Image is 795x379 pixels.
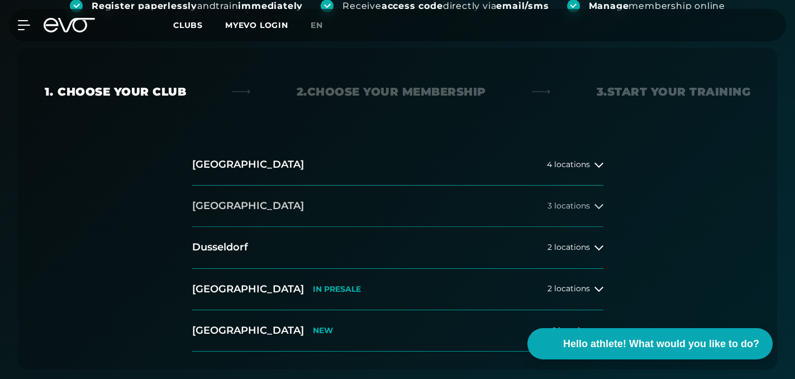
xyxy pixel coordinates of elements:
font: Dusseldorf [192,241,248,253]
font: en [311,20,323,30]
font: location [558,325,590,335]
font: 3. [597,85,607,98]
button: Hello athlete! What would you like to do? [527,328,773,359]
button: [GEOGRAPHIC_DATA]3 locations [192,186,603,227]
font: locations [554,283,590,293]
font: Start your training [607,85,751,98]
button: [GEOGRAPHIC_DATA]4 locations [192,144,603,186]
font: [GEOGRAPHIC_DATA] [192,324,304,337]
a: en [311,19,336,32]
font: 1. [45,85,53,98]
font: 2 [548,242,552,252]
font: 1 [553,325,556,335]
button: [GEOGRAPHIC_DATA]IN PRESALE2 locations [192,269,603,310]
font: Choose your membership [307,85,486,98]
font: Hello athlete! What would you like to do? [563,338,759,349]
font: [GEOGRAPHIC_DATA] [192,158,304,170]
font: NEW [313,325,333,335]
a: MYEVO LOGIN [225,20,288,30]
font: 3 [548,201,552,211]
font: Choose your club [58,85,186,98]
font: 2. [297,85,307,98]
font: IN PRESALE [313,284,361,294]
button: [GEOGRAPHIC_DATA]NEW1 location [192,310,603,352]
font: locations [554,242,590,252]
a: Clubs [173,20,225,30]
font: Clubs [173,20,203,30]
font: 4 [547,159,552,169]
font: 2 [548,283,552,293]
font: [GEOGRAPHIC_DATA] [192,283,304,295]
font: locations [554,159,590,169]
font: locations [554,201,590,211]
font: [GEOGRAPHIC_DATA] [192,200,304,212]
button: Dusseldorf2 locations [192,227,603,268]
